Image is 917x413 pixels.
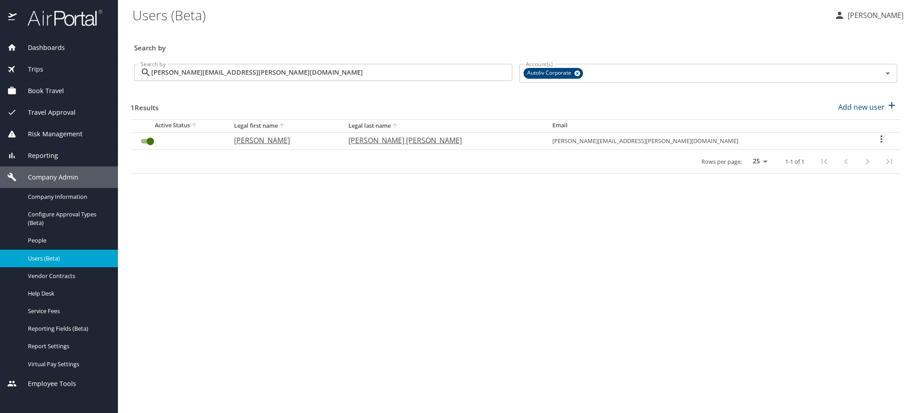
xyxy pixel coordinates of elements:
span: Company Admin [17,172,78,182]
button: Open [881,67,894,80]
p: [PERSON_NAME] [PERSON_NAME] [348,135,534,146]
input: Search by name or email [151,64,512,81]
th: Active Status [131,119,227,132]
img: icon-airportal.png [8,9,18,27]
select: rows per page [745,155,771,168]
span: Risk Management [17,129,82,139]
span: Trips [17,64,43,74]
button: sort [278,122,287,130]
span: Vendor Contracts [28,272,107,280]
span: Autoliv Corporate [524,68,577,78]
span: Report Settings [28,342,107,350]
span: Employee Tools [17,379,76,389]
th: Legal last name [341,119,545,132]
p: Add new user [838,102,885,112]
span: Service Fees [28,307,107,315]
button: Add new user [835,97,901,117]
span: Users (Beta) [28,254,107,263]
img: airportal-logo.png [18,9,102,27]
table: User Search Table [131,119,901,174]
td: [PERSON_NAME][EMAIL_ADDRESS][PERSON_NAME][DOMAIN_NAME] [545,132,862,149]
p: [PERSON_NAME] [845,10,903,21]
span: Book Travel [17,86,64,96]
span: Company Information [28,193,107,201]
span: Travel Approval [17,108,76,117]
span: Help Desk [28,289,107,298]
th: Email [545,119,862,132]
span: Configure Approval Types (Beta) [28,210,107,227]
th: Legal first name [227,119,341,132]
span: Reporting Fields (Beta) [28,324,107,333]
p: [PERSON_NAME] [234,135,330,146]
span: Reporting [17,151,58,161]
button: sort [190,121,199,130]
p: Rows per page: [701,159,742,165]
h3: Search by [134,37,897,53]
span: People [28,236,107,245]
button: sort [391,122,400,130]
div: Autoliv Corporate [524,68,583,79]
span: Virtual Pay Settings [28,360,107,368]
button: [PERSON_NAME] [831,7,907,23]
span: Dashboards [17,43,65,53]
p: 1-1 of 1 [785,159,804,165]
h3: 1 Results [131,97,158,113]
h1: Users (Beta) [132,1,827,29]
